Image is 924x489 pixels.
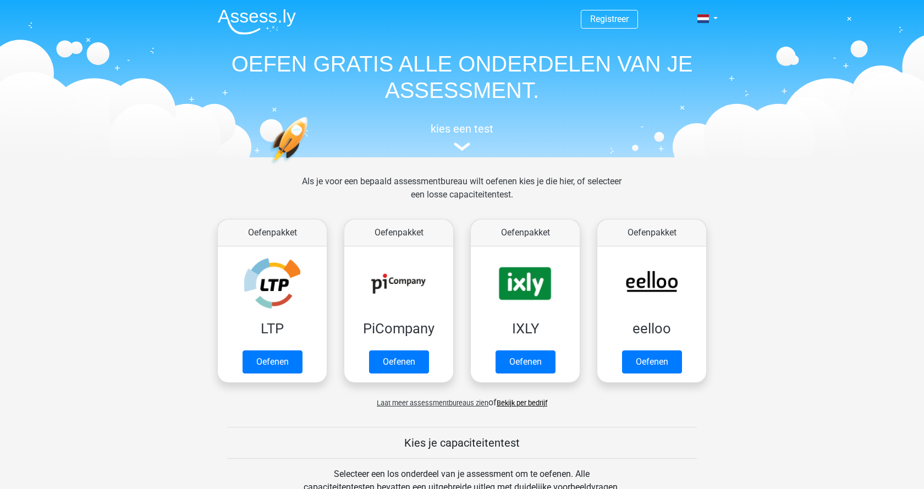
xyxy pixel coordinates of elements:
h1: OEFEN GRATIS ALLE ONDERDELEN VAN JE ASSESSMENT. [209,51,715,103]
a: Oefenen [369,350,429,373]
div: Als je voor een bepaald assessmentbureau wilt oefenen kies je die hier, of selecteer een losse ca... [293,175,630,215]
div: of [209,387,715,409]
span: Laat meer assessmentbureaus zien [377,399,488,407]
a: kies een test [209,122,715,151]
h5: kies een test [209,122,715,135]
a: Oefenen [496,350,555,373]
a: Oefenen [622,350,682,373]
img: oefenen [269,117,350,216]
h5: Kies je capaciteitentest [227,436,697,449]
a: Registreer [590,14,629,24]
a: Bekijk per bedrijf [497,399,547,407]
a: Oefenen [243,350,302,373]
img: Assessly [218,9,296,35]
img: assessment [454,142,470,151]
